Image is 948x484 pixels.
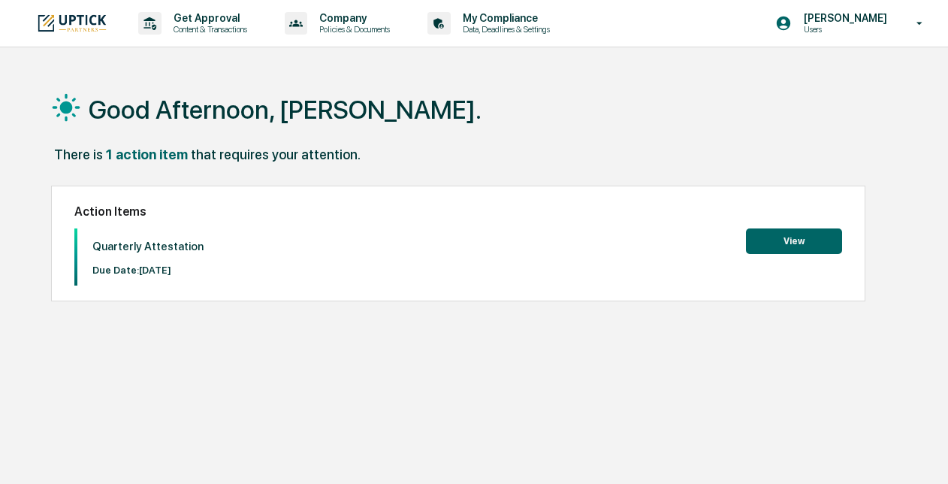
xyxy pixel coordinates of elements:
h2: Action Items [74,204,842,219]
p: Due Date: [DATE] [92,265,204,276]
p: [PERSON_NAME] [792,12,895,24]
button: View [746,228,842,254]
a: View [746,233,842,247]
p: Content & Transactions [162,24,255,35]
p: Company [307,12,397,24]
p: Policies & Documents [307,24,397,35]
img: logo [36,13,108,33]
h1: Good Afternoon, [PERSON_NAME]. [89,95,482,125]
p: Get Approval [162,12,255,24]
div: 1 action item [106,147,188,162]
p: Data, Deadlines & Settings [451,24,557,35]
p: Users [792,24,895,35]
div: that requires your attention. [191,147,361,162]
div: There is [54,147,103,162]
p: Quarterly Attestation [92,240,204,253]
p: My Compliance [451,12,557,24]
